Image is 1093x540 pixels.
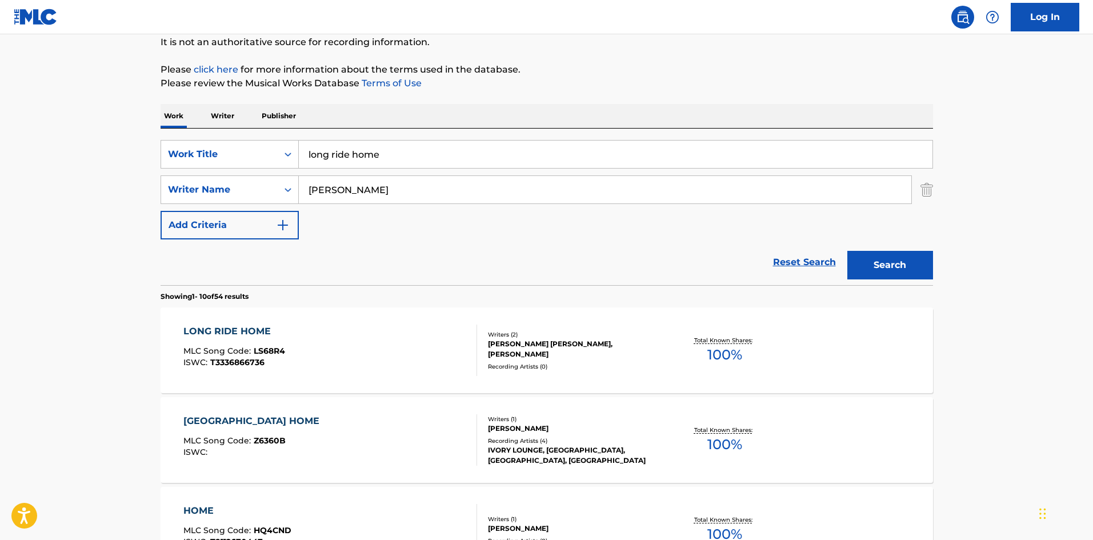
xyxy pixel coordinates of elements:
span: MLC Song Code : [183,435,254,446]
a: Public Search [951,6,974,29]
img: MLC Logo [14,9,58,25]
div: Writers ( 1 ) [488,515,660,523]
div: Writer Name [168,183,271,197]
span: ISWC : [183,447,210,457]
p: Writer [207,104,238,128]
a: Terms of Use [359,78,422,89]
span: T3336866736 [210,357,265,367]
img: Delete Criterion [920,175,933,204]
p: It is not an authoritative source for recording information. [161,35,933,49]
button: Add Criteria [161,211,299,239]
button: Search [847,251,933,279]
div: Recording Artists ( 0 ) [488,362,660,371]
img: 9d2ae6d4665cec9f34b9.svg [276,218,290,232]
a: [GEOGRAPHIC_DATA] HOMEMLC Song Code:Z6360BISWC:Writers (1)[PERSON_NAME]Recording Artists (4)IVORY... [161,397,933,483]
p: Work [161,104,187,128]
iframe: Chat Widget [1036,485,1093,540]
div: Ziehen [1039,497,1046,531]
span: 100 % [707,345,742,365]
div: [GEOGRAPHIC_DATA] HOME [183,414,325,428]
div: Recording Artists ( 4 ) [488,437,660,445]
form: Search Form [161,140,933,285]
span: 100 % [707,434,742,455]
div: [PERSON_NAME] [488,423,660,434]
div: Work Title [168,147,271,161]
span: ISWC : [183,357,210,367]
p: Publisher [258,104,299,128]
div: [PERSON_NAME] [488,523,660,534]
p: Total Known Shares: [694,336,755,345]
span: Z6360B [254,435,286,446]
div: LONG RIDE HOME [183,325,285,338]
a: Log In [1011,3,1079,31]
img: help [986,10,999,24]
div: IVORY LOUNGE, [GEOGRAPHIC_DATA], [GEOGRAPHIC_DATA], [GEOGRAPHIC_DATA] [488,445,660,466]
a: Reset Search [767,250,842,275]
a: LONG RIDE HOMEMLC Song Code:LS68R4ISWC:T3336866736Writers (2)[PERSON_NAME] [PERSON_NAME], [PERSON... [161,307,933,393]
div: [PERSON_NAME] [PERSON_NAME], [PERSON_NAME] [488,339,660,359]
span: MLC Song Code : [183,525,254,535]
div: Writers ( 2 ) [488,330,660,339]
span: HQ4CND [254,525,291,535]
div: Writers ( 1 ) [488,415,660,423]
a: click here [194,64,238,75]
p: Please for more information about the terms used in the database. [161,63,933,77]
p: Showing 1 - 10 of 54 results [161,291,249,302]
p: Total Known Shares: [694,426,755,434]
img: search [956,10,970,24]
div: HOME [183,504,291,518]
p: Total Known Shares: [694,515,755,524]
span: MLC Song Code : [183,346,254,356]
div: Help [981,6,1004,29]
div: Chat-Widget [1036,485,1093,540]
p: Please review the Musical Works Database [161,77,933,90]
span: LS68R4 [254,346,285,356]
